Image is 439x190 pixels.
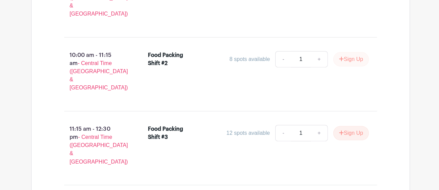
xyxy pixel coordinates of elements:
div: 12 spots available [225,128,268,136]
span: - Central Time ([GEOGRAPHIC_DATA] & [GEOGRAPHIC_DATA]) [69,60,127,90]
div: 8 spots available [228,55,268,63]
span: - Central Time ([GEOGRAPHIC_DATA] & [GEOGRAPHIC_DATA]) [69,133,127,164]
div: Food Packing Shift #2 [147,51,194,67]
p: 10:00 am - 11:15 am [53,48,136,94]
a: + [309,124,326,141]
a: + [309,51,326,67]
a: - [274,51,289,67]
button: Sign Up [332,125,367,140]
a: - [274,124,289,141]
button: Sign Up [332,52,367,66]
p: 11:15 am - 12:30 pm [53,122,136,168]
div: Food Packing Shift #3 [147,124,194,141]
